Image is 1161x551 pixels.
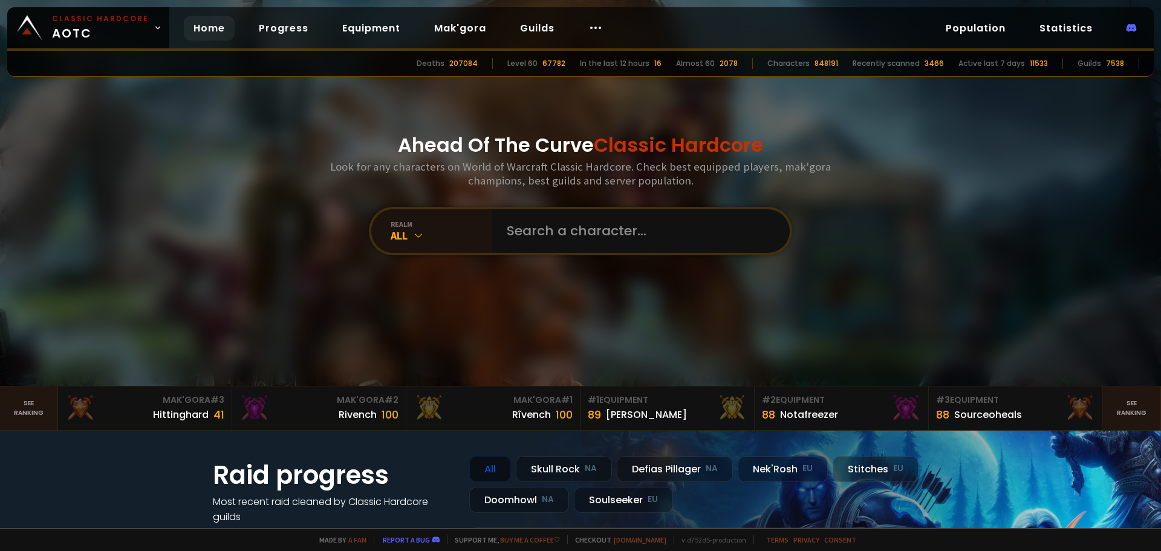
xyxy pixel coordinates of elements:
[398,131,763,160] h1: Ahead Of The Curve
[1103,386,1161,430] a: Seeranking
[706,463,718,475] small: NA
[654,58,662,69] div: 16
[674,535,746,544] span: v. d752d5 - production
[516,456,612,482] div: Skull Rock
[893,463,903,475] small: EU
[65,394,224,406] div: Mak'Gora
[333,16,410,41] a: Equipment
[417,58,444,69] div: Deaths
[348,535,366,544] a: a fan
[1030,58,1048,69] div: 11533
[676,58,715,69] div: Almost 60
[648,494,658,506] small: EU
[936,394,1095,406] div: Equipment
[815,58,838,69] div: 848191
[1030,16,1102,41] a: Statistics
[406,386,580,430] a: Mak'Gora#1Rîvench100
[833,456,919,482] div: Stitches
[213,525,291,539] a: See all progress
[52,13,149,42] span: AOTC
[766,535,789,544] a: Terms
[213,456,455,494] h1: Raid progress
[184,16,235,41] a: Home
[325,160,836,187] h3: Look for any characters on World of Warcraft Classic Hardcore. Check best equipped players, mak'g...
[414,394,573,406] div: Mak'Gora
[580,58,649,69] div: In the last 12 hours
[929,386,1103,430] a: #3Equipment88Sourceoheals
[58,386,232,430] a: Mak'Gora#3Hittinghard41
[802,463,813,475] small: EU
[312,535,366,544] span: Made by
[339,407,377,422] div: Rivench
[391,220,492,229] div: realm
[755,386,929,430] a: #2Equipment88Notafreezer
[588,406,601,423] div: 89
[512,407,551,422] div: Rîvench
[925,58,944,69] div: 3466
[469,456,511,482] div: All
[391,229,492,243] div: All
[500,535,560,544] a: Buy me a coffee
[606,407,687,422] div: [PERSON_NAME]
[585,463,597,475] small: NA
[954,407,1022,422] div: Sourceoheals
[1106,58,1124,69] div: 7538
[542,494,554,506] small: NA
[499,209,775,253] input: Search a character...
[567,535,666,544] span: Checkout
[617,456,733,482] div: Defias Pillager
[614,535,666,544] a: [DOMAIN_NAME]
[239,394,398,406] div: Mak'Gora
[762,394,776,406] span: # 2
[210,394,224,406] span: # 3
[385,394,398,406] span: # 2
[382,406,398,423] div: 100
[767,58,810,69] div: Characters
[762,406,775,423] div: 88
[7,7,169,48] a: Classic HardcoreAOTC
[594,131,763,158] span: Classic Hardcore
[447,535,560,544] span: Support me,
[507,58,538,69] div: Level 60
[936,394,950,406] span: # 3
[738,456,828,482] div: Nek'Rosh
[213,406,224,423] div: 41
[580,386,755,430] a: #1Equipment89[PERSON_NAME]
[52,13,149,24] small: Classic Hardcore
[574,487,673,513] div: Soulseeker
[556,406,573,423] div: 100
[232,386,406,430] a: Mak'Gora#2Rivench100
[424,16,496,41] a: Mak'gora
[449,58,478,69] div: 207084
[853,58,920,69] div: Recently scanned
[720,58,738,69] div: 2078
[510,16,564,41] a: Guilds
[249,16,318,41] a: Progress
[213,494,455,524] h4: Most recent raid cleaned by Classic Hardcore guilds
[153,407,209,422] div: Hittinghard
[936,406,949,423] div: 88
[469,487,569,513] div: Doomhowl
[936,16,1015,41] a: Population
[762,394,921,406] div: Equipment
[958,58,1025,69] div: Active last 7 days
[588,394,599,406] span: # 1
[780,407,838,422] div: Notafreezer
[1078,58,1101,69] div: Guilds
[542,58,565,69] div: 67782
[824,535,856,544] a: Consent
[793,535,819,544] a: Privacy
[561,394,573,406] span: # 1
[588,394,747,406] div: Equipment
[383,535,430,544] a: Report a bug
